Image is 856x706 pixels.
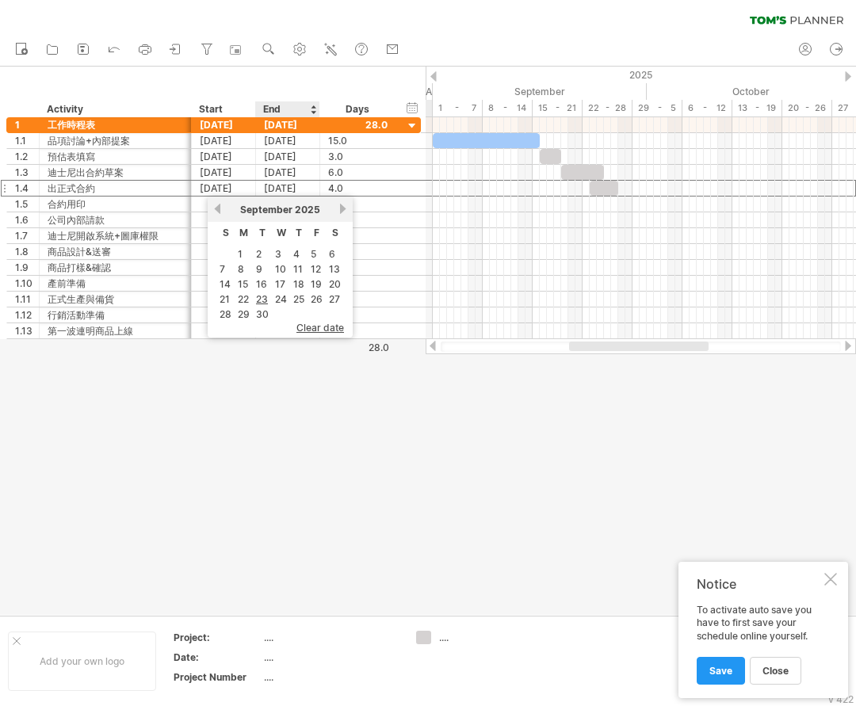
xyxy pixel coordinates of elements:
[328,133,388,148] div: 15.0
[254,292,269,307] a: 23
[48,212,183,227] div: 公司內部請款
[309,261,323,277] a: 12
[697,604,821,684] div: To activate auto save you have to first save your schedule online yourself.
[218,292,231,307] a: 21
[682,100,732,116] div: 6 - 12
[15,292,39,307] div: 1.11
[328,149,388,164] div: 3.0
[48,133,183,148] div: 品項討論+內部提案
[254,307,270,322] a: 30
[239,227,248,239] span: Monday
[292,246,301,261] a: 4
[433,100,483,116] div: 1 - 7
[15,307,39,322] div: 1.12
[240,204,292,216] span: September
[15,197,39,212] div: 1.5
[259,227,266,239] span: Tuesday
[47,101,182,117] div: Activity
[48,307,183,322] div: 行銷活動準備
[8,632,156,691] div: Add your own logo
[192,117,256,132] div: [DATE]
[750,657,801,685] a: close
[254,261,264,277] a: 9
[762,665,789,677] span: close
[273,277,287,292] a: 17
[273,292,289,307] a: 24
[254,277,269,292] a: 16
[256,117,320,132] div: [DATE]
[273,246,283,261] a: 3
[337,203,349,215] a: next
[264,631,397,644] div: ....
[223,227,229,239] span: Sunday
[292,261,304,277] a: 11
[533,100,583,116] div: 15 - 21
[15,149,39,164] div: 1.2
[15,165,39,180] div: 1.3
[192,165,256,180] div: [DATE]
[236,277,250,292] a: 15
[583,100,632,116] div: 22 - 28
[48,276,183,291] div: 產前準備
[321,342,389,353] div: 28.0
[439,631,525,644] div: ....
[732,100,782,116] div: 13 - 19
[328,181,388,196] div: 4.0
[15,228,39,243] div: 1.7
[328,165,388,180] div: 6.0
[48,244,183,259] div: 商品設計&送審
[174,651,261,664] div: Date:
[218,261,227,277] a: 7
[48,181,183,196] div: 出正式合約
[48,323,183,338] div: 第一波連明商品上線
[218,307,233,322] a: 28
[15,212,39,227] div: 1.6
[212,203,224,215] a: previous
[48,260,183,275] div: 商品打樣&確認
[327,246,337,261] a: 6
[828,693,854,705] div: v 422
[314,227,319,239] span: Friday
[332,227,338,239] span: Saturday
[192,181,256,196] div: [DATE]
[292,292,306,307] a: 25
[236,307,251,322] a: 29
[15,244,39,259] div: 1.8
[236,292,250,307] a: 22
[15,260,39,275] div: 1.9
[309,246,318,261] a: 5
[15,181,39,196] div: 1.4
[327,292,342,307] a: 27
[263,101,311,117] div: End
[697,576,821,592] div: Notice
[256,149,320,164] div: [DATE]
[48,149,183,164] div: 預估表填寫
[236,261,246,277] a: 8
[292,277,306,292] a: 18
[256,165,320,180] div: [DATE]
[254,246,263,261] a: 2
[256,133,320,148] div: [DATE]
[709,665,732,677] span: Save
[174,670,261,684] div: Project Number
[15,117,39,132] div: 1
[295,204,320,216] span: 2025
[697,657,745,685] a: Save
[264,651,397,664] div: ....
[273,261,288,277] a: 10
[296,322,344,334] span: clear date
[309,292,324,307] a: 26
[15,276,39,291] div: 1.10
[327,277,342,292] a: 20
[632,100,682,116] div: 29 - 5
[483,100,533,116] div: 8 - 14
[277,227,286,239] span: Wednesday
[264,670,397,684] div: ....
[15,323,39,338] div: 1.13
[319,101,395,117] div: Days
[256,181,320,196] div: [DATE]
[218,277,232,292] a: 14
[296,227,302,239] span: Thursday
[433,83,647,100] div: September 2025
[174,631,261,644] div: Project:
